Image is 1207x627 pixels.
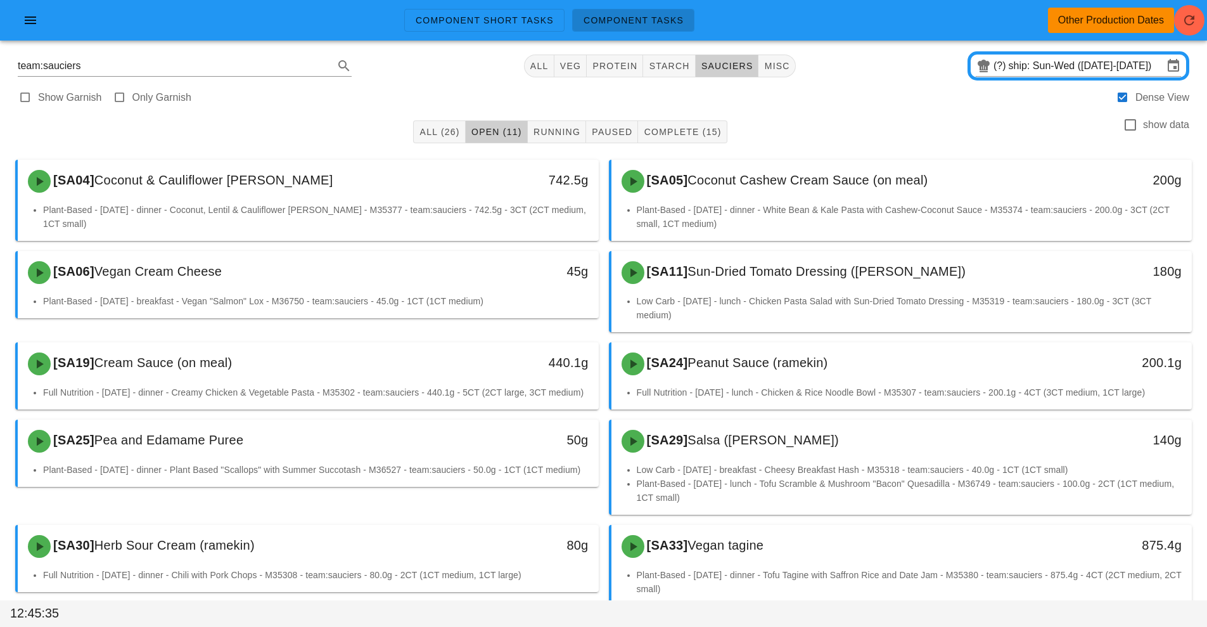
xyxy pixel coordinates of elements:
span: [SA04] [51,173,94,187]
li: Full Nutrition - [DATE] - lunch - Chicken & Rice Noodle Bowl - M35307 - team:sauciers - 200.1g - ... [637,385,1182,399]
li: Low Carb - [DATE] - breakfast - Cheesy Breakfast Hash - M35318 - team:sauciers - 40.0g - 1CT (1CT... [637,463,1182,477]
span: Sun-Dried Tomato Dressing ([PERSON_NAME]) [687,264,966,278]
span: Coconut Cashew Cream Sauce (on meal) [687,173,928,187]
span: misc [763,61,789,71]
div: 12:45:35 [8,602,107,626]
div: 140g [1053,430,1182,450]
div: 200g [1053,170,1182,190]
span: All (26) [419,127,459,137]
label: Dense View [1135,91,1189,104]
div: 200.1g [1053,352,1182,373]
li: Plant-Based - [DATE] - dinner - Tofu Tagine with Saffron Rice and Date Jam - M35380 - team:saucie... [637,568,1182,596]
span: Herb Sour Cream (ramekin) [94,538,255,552]
button: sauciers [696,55,759,77]
div: 742.5g [459,170,588,190]
div: (?) [993,60,1009,72]
span: All [530,61,549,71]
span: [SA30] [51,538,94,552]
span: veg [559,61,582,71]
li: Full Nutrition - [DATE] - dinner - Creamy Chicken & Vegetable Pasta - M35302 - team:sauciers - 44... [43,385,589,399]
span: Running [533,127,580,137]
span: Cream Sauce (on meal) [94,356,233,370]
span: Vegan tagine [687,538,763,552]
div: 80g [459,535,588,555]
span: Component Short Tasks [415,15,554,25]
button: Paused [586,120,638,143]
li: Plant-Based - [DATE] - breakfast - Vegan "Salmon" Lox - M36750 - team:sauciers - 45.0g - 1CT (1CT... [43,294,589,308]
span: Component Tasks [583,15,684,25]
span: [SA19] [51,356,94,370]
span: protein [592,61,637,71]
li: Plant-Based - [DATE] - lunch - Tofu Scramble & Mushroom "Bacon" Quesadilla - M36749 - team:saucie... [637,477,1182,505]
label: Show Garnish [38,91,102,104]
button: Complete (15) [638,120,727,143]
div: 45g [459,261,588,281]
span: Vegan Cream Cheese [94,264,222,278]
span: Open (11) [471,127,522,137]
span: [SA25] [51,433,94,447]
a: Component Tasks [572,9,694,32]
button: Open (11) [466,120,528,143]
div: Other Production Dates [1058,13,1164,28]
div: 875.4g [1053,535,1182,555]
span: Complete (15) [643,127,721,137]
label: show data [1143,119,1189,131]
span: Peanut Sauce (ramekin) [687,356,827,370]
li: Plant-Based - [DATE] - dinner - Plant Based "Scallops" with Summer Succotash - M36527 - team:sauc... [43,463,589,477]
li: Plant-Based - [DATE] - dinner - White Bean & Kale Pasta with Cashew-Coconut Sauce - M35374 - team... [637,203,1182,231]
span: [SA05] [644,173,688,187]
span: Coconut & Cauliflower [PERSON_NAME] [94,173,333,187]
div: 180g [1053,261,1182,281]
button: All [524,55,554,77]
button: All (26) [413,120,465,143]
label: Only Garnish [132,91,191,104]
button: Running [528,120,586,143]
button: misc [758,55,795,77]
li: Full Nutrition - [DATE] - dinner - Chili with Pork Chops - M35308 - team:sauciers - 80.0g - 2CT (... [43,568,589,582]
span: [SA06] [51,264,94,278]
span: sauciers [701,61,753,71]
span: starch [648,61,689,71]
span: Salsa ([PERSON_NAME]) [687,433,839,447]
span: [SA11] [644,264,688,278]
button: veg [554,55,587,77]
span: Paused [591,127,632,137]
div: 50g [459,430,588,450]
span: [SA29] [644,433,688,447]
span: [SA33] [644,538,688,552]
li: Low Carb - [DATE] - lunch - Chicken Pasta Salad with Sun-Dried Tomato Dressing - M35319 - team:sa... [637,294,1182,322]
span: Pea and Edamame Puree [94,433,243,447]
button: protein [587,55,643,77]
a: Component Short Tasks [404,9,565,32]
span: [SA24] [644,356,688,370]
button: starch [643,55,695,77]
div: 440.1g [459,352,588,373]
li: Plant-Based - [DATE] - dinner - Coconut, Lentil & Cauliflower [PERSON_NAME] - M35377 - team:sauci... [43,203,589,231]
